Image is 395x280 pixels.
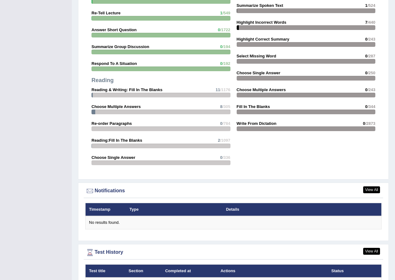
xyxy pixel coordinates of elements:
[91,27,136,32] strong: Answer Short Question
[91,155,135,160] strong: Choose Single Answer
[91,44,149,49] strong: Summarize Group Discussion
[220,11,222,15] span: 1
[91,121,132,126] strong: Re-order Paragraphs
[86,264,125,278] th: Test title
[368,87,375,92] span: /243
[91,87,162,92] strong: Reading & Writing: Fill In The Blanks
[220,61,222,66] span: 0
[126,203,223,216] th: Type
[220,121,222,126] span: 0
[363,186,380,193] a: View All
[218,138,220,143] span: 2
[222,61,230,66] span: /192
[368,71,375,75] span: /250
[125,264,162,278] th: Section
[363,121,365,126] span: 0
[363,248,380,255] a: View All
[368,3,375,8] span: /524
[237,121,277,126] strong: Write From Dictation
[220,104,222,109] span: 8
[237,3,283,8] strong: Summarize Spoken Text
[368,54,375,58] span: /287
[222,11,230,15] span: /549
[86,203,126,216] th: Timestamp
[220,87,230,92] span: /1176
[220,138,230,143] span: /1097
[89,220,378,226] div: No results found.
[91,61,137,66] strong: Respond To A Situation
[368,104,375,109] span: /344
[215,87,220,92] span: 11
[220,44,222,49] span: 0
[237,54,276,58] strong: Select Missing Word
[220,27,230,32] span: /1722
[91,11,121,15] strong: Re-Tell Lecture
[237,37,289,42] strong: Highlight Correct Summary
[85,248,382,257] div: Test History
[365,87,367,92] span: 0
[365,104,367,109] span: 0
[365,37,367,42] span: 0
[85,186,382,196] div: Notifications
[328,264,381,278] th: Status
[217,264,328,278] th: Actions
[365,71,367,75] span: 0
[91,77,114,83] strong: Reading
[91,104,141,109] strong: Choose Multiple Answers
[222,104,230,109] span: /305
[237,20,286,25] strong: Highlight Incorrect Words
[368,20,375,25] span: /440
[222,44,230,49] span: /194
[365,54,367,58] span: 0
[365,20,367,25] span: 7
[237,87,286,92] strong: Choose Multiple Answers
[237,104,270,109] strong: Fill In The Blanks
[222,121,230,126] span: /784
[365,121,375,126] span: /2873
[218,27,220,32] span: 0
[162,264,217,278] th: Completed at
[237,71,280,75] strong: Choose Single Answer
[220,155,222,160] span: 0
[365,3,367,8] span: 1
[368,37,375,42] span: /243
[223,203,344,216] th: Details
[91,138,142,143] strong: Reading:Fill In The Blanks
[222,155,230,160] span: /336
